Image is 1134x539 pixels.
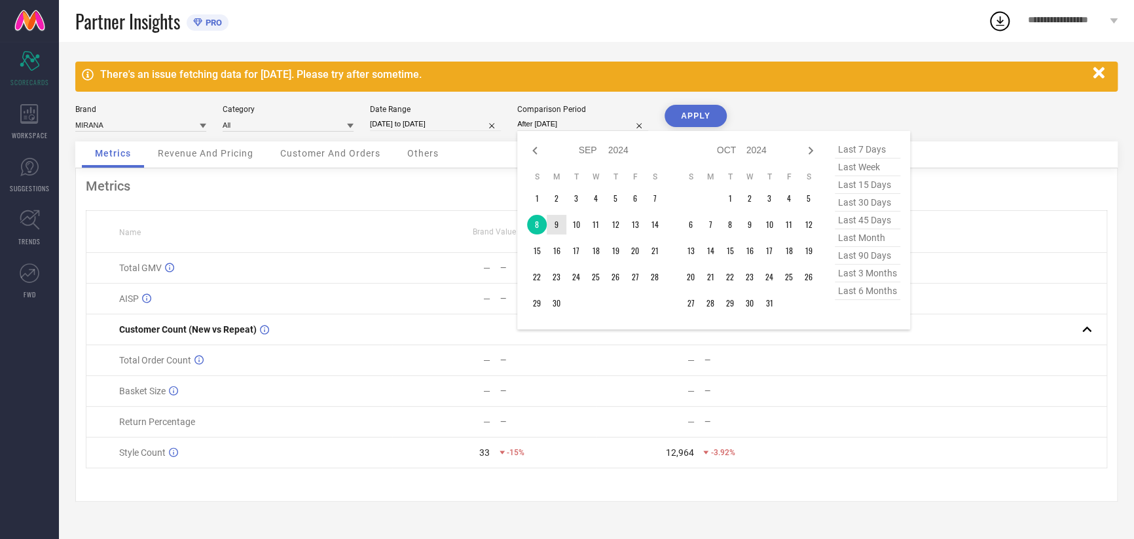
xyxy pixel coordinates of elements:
[740,241,759,261] td: Wed Oct 16 2024
[779,215,799,234] td: Fri Oct 11 2024
[202,18,222,28] span: PRO
[759,267,779,287] td: Thu Oct 24 2024
[500,356,596,365] div: —
[681,172,701,182] th: Sunday
[701,267,720,287] td: Mon Oct 21 2024
[645,241,665,261] td: Sat Sep 21 2024
[12,130,48,140] span: WORKSPACE
[687,355,694,365] div: —
[527,189,547,208] td: Sun Sep 01 2024
[280,148,380,158] span: Customer And Orders
[779,241,799,261] td: Fri Oct 18 2024
[759,172,779,182] th: Thursday
[547,293,566,313] td: Mon Sep 30 2024
[566,215,586,234] td: Tue Sep 10 2024
[740,189,759,208] td: Wed Oct 02 2024
[586,267,606,287] td: Wed Sep 25 2024
[779,189,799,208] td: Fri Oct 04 2024
[665,105,727,127] button: APPLY
[566,241,586,261] td: Tue Sep 17 2024
[645,172,665,182] th: Saturday
[483,263,490,273] div: —
[547,172,566,182] th: Monday
[119,263,162,273] span: Total GMV
[223,105,354,114] div: Category
[100,68,1086,81] div: There's an issue fetching data for [DATE]. Please try after sometime.
[835,176,900,194] span: last 15 days
[483,293,490,304] div: —
[740,172,759,182] th: Wednesday
[370,117,501,131] input: Select date range
[479,447,490,458] div: 33
[483,355,490,365] div: —
[835,265,900,282] span: last 3 months
[586,241,606,261] td: Wed Sep 18 2024
[720,293,740,313] td: Tue Oct 29 2024
[681,241,701,261] td: Sun Oct 13 2024
[606,189,625,208] td: Thu Sep 05 2024
[799,267,818,287] td: Sat Oct 26 2024
[95,148,131,158] span: Metrics
[645,189,665,208] td: Sat Sep 07 2024
[483,386,490,396] div: —
[500,263,596,272] div: —
[606,215,625,234] td: Thu Sep 12 2024
[119,355,191,365] span: Total Order Count
[803,143,818,158] div: Next month
[779,267,799,287] td: Fri Oct 25 2024
[704,386,799,396] div: —
[779,172,799,182] th: Friday
[407,148,439,158] span: Others
[586,172,606,182] th: Wednesday
[740,293,759,313] td: Wed Oct 30 2024
[119,386,166,396] span: Basket Size
[75,8,180,35] span: Partner Insights
[799,172,818,182] th: Saturday
[625,215,645,234] td: Fri Sep 13 2024
[119,447,166,458] span: Style Count
[681,267,701,287] td: Sun Oct 20 2024
[740,267,759,287] td: Wed Oct 23 2024
[710,448,735,457] span: -3.92%
[483,417,490,427] div: —
[665,447,693,458] div: 12,964
[701,215,720,234] td: Mon Oct 07 2024
[687,386,694,396] div: —
[799,189,818,208] td: Sat Oct 05 2024
[720,189,740,208] td: Tue Oct 01 2024
[835,212,900,229] span: last 45 days
[835,282,900,300] span: last 6 months
[158,148,253,158] span: Revenue And Pricing
[720,267,740,287] td: Tue Oct 22 2024
[701,293,720,313] td: Mon Oct 28 2024
[759,241,779,261] td: Thu Oct 17 2024
[517,117,648,131] input: Select comparison period
[704,356,799,365] div: —
[586,215,606,234] td: Wed Sep 11 2024
[527,241,547,261] td: Sun Sep 15 2024
[473,227,516,236] span: Brand Value
[527,172,547,182] th: Sunday
[625,172,645,182] th: Friday
[586,189,606,208] td: Wed Sep 04 2024
[625,189,645,208] td: Fri Sep 06 2024
[625,241,645,261] td: Fri Sep 20 2024
[86,178,1107,194] div: Metrics
[625,267,645,287] td: Fri Sep 27 2024
[370,105,501,114] div: Date Range
[527,293,547,313] td: Sun Sep 29 2024
[606,267,625,287] td: Thu Sep 26 2024
[566,189,586,208] td: Tue Sep 03 2024
[547,267,566,287] td: Mon Sep 23 2024
[119,228,141,237] span: Name
[740,215,759,234] td: Wed Oct 09 2024
[24,289,36,299] span: FWD
[507,448,524,457] span: -15%
[835,229,900,247] span: last month
[645,215,665,234] td: Sat Sep 14 2024
[701,172,720,182] th: Monday
[687,417,694,427] div: —
[75,105,206,114] div: Brand
[547,241,566,261] td: Mon Sep 16 2024
[759,293,779,313] td: Thu Oct 31 2024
